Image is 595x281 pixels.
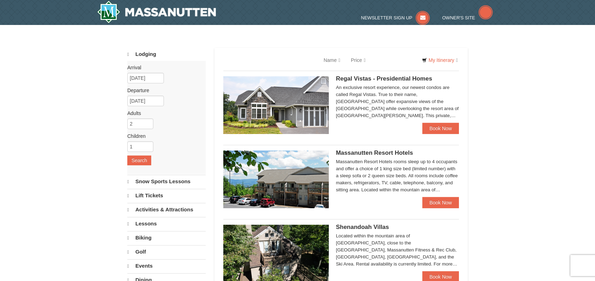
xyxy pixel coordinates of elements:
[127,175,206,188] a: Snow Sports Lessons
[346,53,371,67] a: Price
[336,75,432,82] span: Regal Vistas - Presidential Homes
[417,55,462,65] a: My Itinerary
[336,224,389,230] span: Shenandoah Villas
[97,1,216,23] a: Massanutten Resort
[336,84,459,119] div: An exclusive resort experience, our newest condos are called Regal Vistas. True to their name, [G...
[442,15,493,20] a: Owner's Site
[361,15,412,20] span: Newsletter Sign Up
[422,197,459,208] a: Book Now
[127,259,206,273] a: Events
[223,76,329,134] img: 19218991-1-902409a9.jpg
[127,64,200,71] label: Arrival
[442,15,475,20] span: Owner's Site
[127,203,206,216] a: Activities & Attractions
[97,1,216,23] img: Massanutten Resort Logo
[127,133,200,140] label: Children
[127,231,206,244] a: Biking
[361,15,430,20] a: Newsletter Sign Up
[422,123,459,134] a: Book Now
[127,245,206,258] a: Golf
[127,48,206,61] a: Lodging
[223,151,329,208] img: 19219026-1-e3b4ac8e.jpg
[336,232,459,268] div: Located within the mountain area of [GEOGRAPHIC_DATA], close to the [GEOGRAPHIC_DATA], Massanutte...
[127,189,206,202] a: Lift Tickets
[127,155,151,165] button: Search
[336,158,459,193] div: Massanutten Resort Hotels rooms sleep up to 4 occupants and offer a choice of 1 king size bed (li...
[318,53,345,67] a: Name
[127,87,200,94] label: Departure
[127,217,206,230] a: Lessons
[127,110,200,117] label: Adults
[336,149,413,156] span: Massanutten Resort Hotels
